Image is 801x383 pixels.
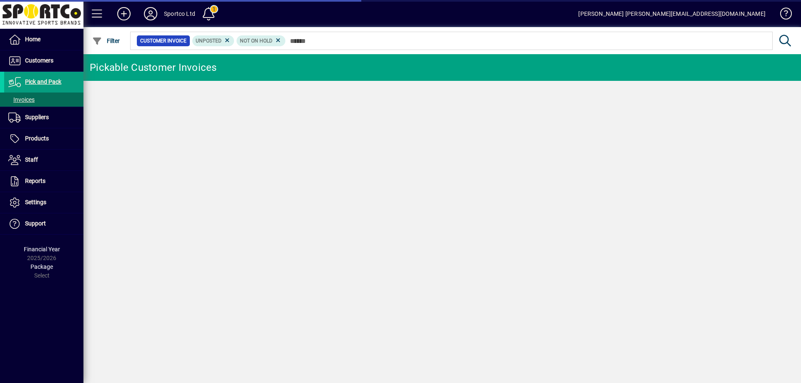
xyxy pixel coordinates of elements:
span: Staff [25,156,38,163]
a: Staff [4,150,83,170]
button: Add [111,6,137,21]
span: Invoices [8,96,35,103]
div: [PERSON_NAME] [PERSON_NAME][EMAIL_ADDRESS][DOMAIN_NAME] [578,7,766,20]
a: Customers [4,50,83,71]
span: Pick and Pack [25,78,61,85]
a: Support [4,213,83,234]
a: Products [4,128,83,149]
span: Package [30,263,53,270]
span: Not On Hold [240,38,272,44]
button: Filter [90,33,122,48]
span: Unposted [196,38,222,44]
span: Reports [25,178,45,184]
a: Reports [4,171,83,192]
span: Products [25,135,49,142]
span: Support [25,220,46,227]
span: Financial Year [24,246,60,253]
a: Suppliers [4,107,83,128]
a: Knowledge Base [774,2,791,29]
mat-chip: Customer Invoice Status: Unposted [192,35,234,46]
div: Sportco Ltd [164,7,195,20]
span: Customers [25,57,53,64]
a: Invoices [4,93,83,107]
a: Home [4,29,83,50]
span: Home [25,36,40,43]
button: Profile [137,6,164,21]
span: Filter [92,38,120,44]
mat-chip: Hold Status: Not On Hold [237,35,285,46]
span: Settings [25,199,46,205]
span: Suppliers [25,114,49,120]
div: Pickable Customer Invoices [90,61,217,74]
span: Customer Invoice [140,37,186,45]
a: Settings [4,192,83,213]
